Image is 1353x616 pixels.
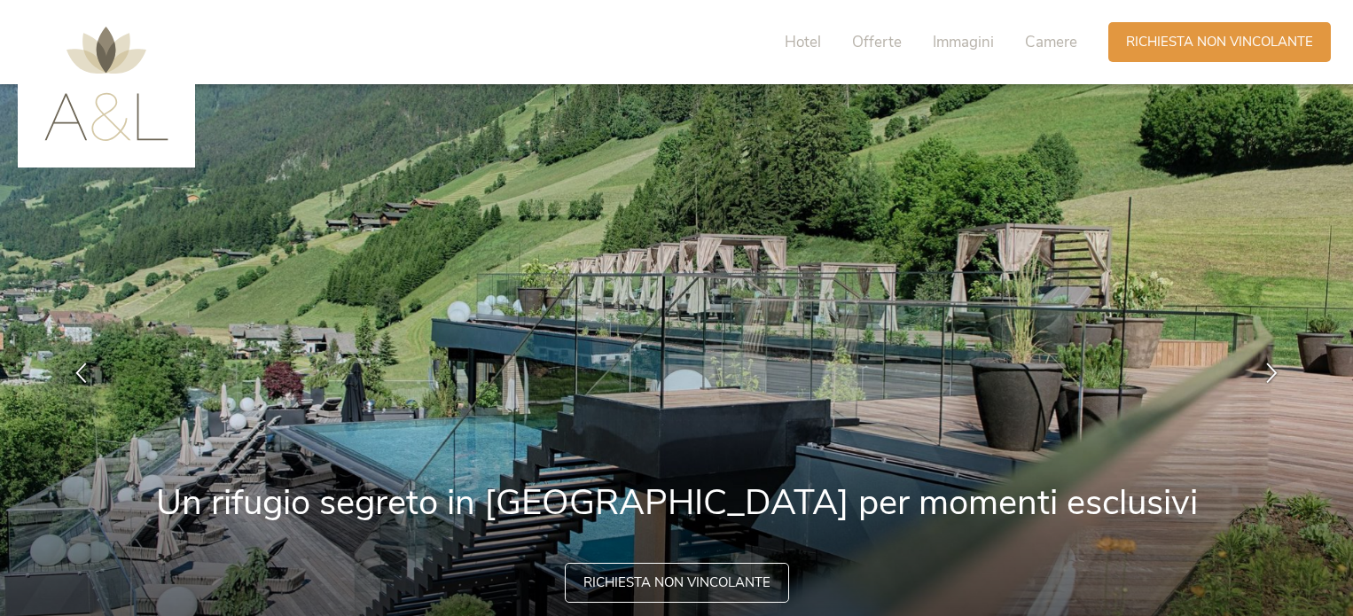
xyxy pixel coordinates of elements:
[1025,32,1077,52] span: Camere
[785,32,821,52] span: Hotel
[852,32,902,52] span: Offerte
[1126,33,1313,51] span: Richiesta non vincolante
[933,32,994,52] span: Immagini
[583,573,770,592] span: Richiesta non vincolante
[44,27,168,141] img: AMONTI & LUNARIS Wellnessresort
